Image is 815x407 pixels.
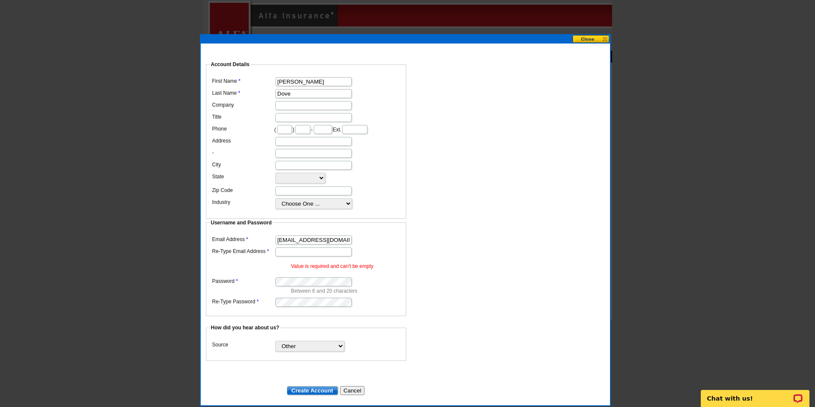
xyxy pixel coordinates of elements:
iframe: LiveChat chat widget [695,380,815,407]
label: State [212,173,275,180]
label: City [212,161,275,169]
p: Between 6 and 20 characters [291,287,402,295]
legend: Username and Password [210,219,273,227]
label: Password [212,277,275,285]
label: Re-Type Email Address [212,247,275,255]
legend: Account Details [210,61,251,68]
label: Re-Type Password [212,298,275,305]
label: Industry [212,198,275,206]
button: Cancel [340,386,365,395]
dd: ( ) - Ext. [210,123,402,135]
label: Title [212,113,275,121]
label: First Name [212,77,275,85]
li: Value is required and can't be empty [291,262,402,270]
label: Zip Code [212,186,275,194]
label: - [212,149,275,157]
label: Address [212,137,275,145]
label: Phone [212,125,275,133]
label: Last Name [212,89,275,97]
label: Email Address [212,235,275,243]
label: Source [212,341,275,349]
legend: How did you hear about us? [210,324,280,331]
label: Company [212,101,275,109]
input: Create Account [287,386,338,395]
